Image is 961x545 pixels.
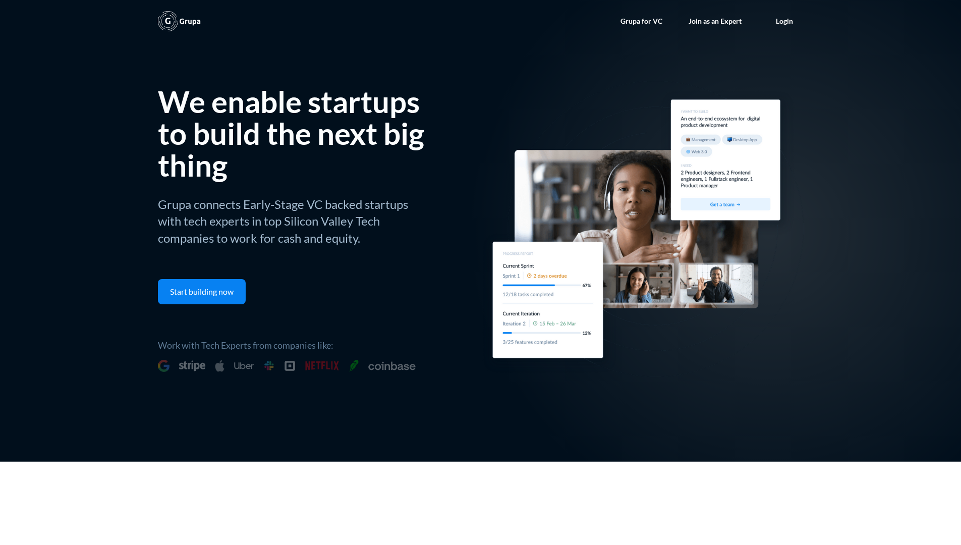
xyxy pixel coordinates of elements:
[158,193,433,247] p: Grupa connects Early-Stage VC backed startups with tech experts in top Silicon Valley Tech compan...
[158,83,424,183] h1: We enable startups to build the next big thing
[679,6,752,36] a: Join as an Expert
[158,11,201,31] a: home
[158,279,246,304] a: Start building now
[158,337,481,352] p: Work with Tech Experts from companies like:
[610,6,672,36] a: Grupa for VC
[766,6,803,36] a: Login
